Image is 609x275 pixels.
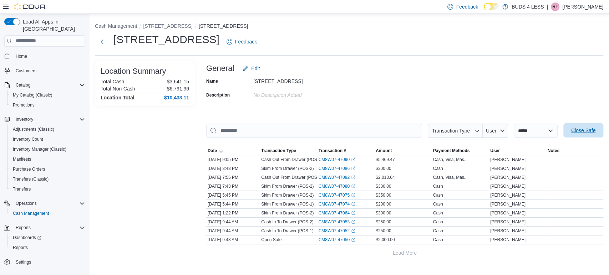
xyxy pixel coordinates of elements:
span: Home [16,53,27,59]
p: Open Safe [261,237,281,243]
a: CM8W07-47053External link [319,219,355,225]
span: [PERSON_NAME] [490,219,526,225]
span: Purchase Orders [10,165,85,173]
label: Description [206,92,230,98]
h3: Location Summary [101,67,166,76]
a: CM8W07-47090External link [319,157,355,162]
span: Purchase Orders [13,166,45,172]
span: Reports [13,245,28,250]
button: Manifests [7,154,88,164]
p: | [547,2,548,11]
span: [PERSON_NAME] [490,228,526,234]
span: Catalog [16,82,30,88]
span: $200.00 [376,201,391,207]
span: Home [13,52,85,61]
span: [PERSON_NAME] [490,201,526,207]
a: CM8W07-47080External link [319,183,355,189]
p: Cash In To Drawer (POS-1) [261,228,314,234]
svg: External link [351,157,355,162]
button: Transaction Type [260,146,317,155]
span: RL [552,2,558,11]
p: Skim From Drawer (POS-2) [261,166,314,171]
a: Manifests [10,155,34,164]
p: Cash Out From Drawer (POS-1) [261,175,322,180]
svg: External link [351,220,355,224]
svg: External link [351,166,355,171]
h1: [STREET_ADDRESS] [113,32,219,47]
span: Operations [16,201,37,206]
div: Cash [433,237,443,243]
span: Reports [16,225,31,230]
h4: $10,433.11 [164,95,189,100]
span: Feedback [456,3,478,10]
a: Transfers (Classic) [10,175,51,183]
button: Inventory [1,114,88,124]
button: Transfers [7,184,88,194]
button: Transfers (Classic) [7,174,88,184]
span: My Catalog (Classic) [10,91,85,99]
button: Purchase Orders [7,164,88,174]
button: Close Safe [563,123,603,137]
span: Transfers [13,186,31,192]
span: Close Safe [571,127,595,134]
span: [PERSON_NAME] [490,183,526,189]
span: [PERSON_NAME] [490,157,526,162]
span: Manifests [10,155,85,164]
span: Transaction Type [261,148,296,154]
span: [PERSON_NAME] [490,210,526,216]
button: Catalog [1,80,88,90]
span: Load More [393,249,417,256]
div: [DATE] 5:44 PM [206,200,260,208]
button: [STREET_ADDRESS] [143,23,192,29]
button: Notes [546,146,604,155]
p: $6,791.96 [167,86,189,92]
div: Cash [433,183,443,189]
span: Reports [10,243,85,252]
div: Rebecca Leitch [551,2,559,11]
button: Catalog [13,81,33,89]
p: $3,641.15 [167,79,189,84]
svg: External link [351,238,355,242]
button: Operations [13,199,40,208]
span: Reports [13,223,85,232]
div: No Description added [253,89,349,98]
div: [DATE] 9:44 AM [206,218,260,226]
button: Promotions [7,100,88,110]
span: Edit [251,65,260,72]
h6: Total Non-Cash [101,86,135,92]
span: $300.00 [376,166,391,171]
button: Date [206,146,260,155]
h3: General [206,64,234,73]
button: Reports [7,243,88,253]
svg: External link [351,211,355,215]
span: Cash Management [13,211,49,216]
h6: Total Cash [101,79,124,84]
a: CM8W07-47052External link [319,228,355,234]
div: [DATE] 1:22 PM [206,209,260,217]
span: Adjustments (Classic) [13,126,54,132]
div: Cash, Visa, Mas... [433,157,468,162]
span: Inventory Count [10,135,85,144]
span: Inventory [13,115,85,124]
span: Amount [376,148,392,154]
svg: External link [351,175,355,180]
a: CM8W07-47074External link [319,201,355,207]
p: Cash Out From Drawer (POS-2) [261,157,322,162]
span: Transaction # [319,148,346,154]
div: Cash, Visa, Mas... [433,175,468,180]
span: Promotions [10,101,85,109]
p: Skim From Drawer (POS-1) [261,201,314,207]
span: $250.00 [376,228,391,234]
a: My Catalog (Classic) [10,91,55,99]
span: Customers [13,66,85,75]
div: Cash [433,192,443,198]
div: [DATE] 9:44 AM [206,227,260,235]
button: My Catalog (Classic) [7,90,88,100]
span: Settings [16,259,31,265]
span: [PERSON_NAME] [490,166,526,171]
span: Inventory [16,116,33,122]
a: Reports [10,243,31,252]
input: This is a search bar. As you type, the results lower in the page will automatically filter. [206,124,422,138]
a: CM8W07-47050External link [319,237,355,243]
